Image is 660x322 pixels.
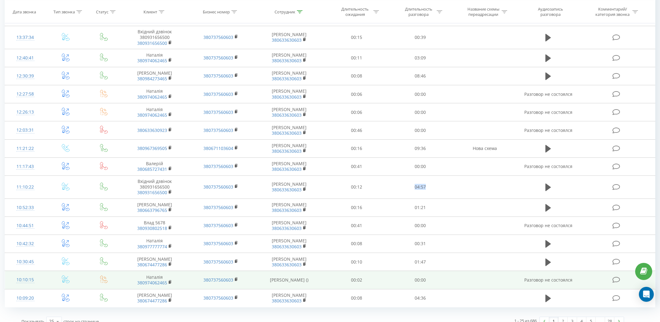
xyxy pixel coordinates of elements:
div: Статус [96,9,108,14]
div: 12:40:41 [11,52,39,64]
td: 00:06 [325,103,388,121]
td: 00:41 [325,157,388,175]
td: [PERSON_NAME] [254,103,325,121]
td: Наталія [122,103,188,121]
div: 12:30:39 [11,70,39,82]
span: Разговор не состоялся [524,127,572,133]
span: Разговор не состоялся [524,277,572,283]
td: 00:00 [388,85,452,103]
a: 380737560603 [203,295,233,301]
td: [PERSON_NAME] [254,157,325,175]
td: 04:57 [388,176,452,199]
a: 380737560603 [203,34,233,40]
div: 11:10:22 [11,181,39,193]
a: 380737560603 [203,222,233,228]
div: Название схемы переадресации [467,7,500,17]
td: 00:00 [388,157,452,175]
div: 10:52:33 [11,202,39,214]
td: [PERSON_NAME] [254,253,325,271]
td: [PERSON_NAME] [122,67,188,85]
td: 09:36 [388,139,452,157]
a: 380633630603 [272,37,302,43]
td: [PERSON_NAME] [254,139,325,157]
a: 380977777774 [137,244,167,250]
div: 10:10:15 [11,274,39,286]
td: Нова схема [452,139,518,157]
a: 380633630603 [272,225,302,231]
td: 00:12 [325,176,388,199]
td: Вхідний дзвінок 380931656500 [122,26,188,49]
td: [PERSON_NAME] [254,235,325,253]
a: 380633630923 [137,127,167,133]
div: Клиент [143,9,157,14]
td: 01:47 [388,253,452,271]
span: Разговор не состоялся [524,91,572,97]
td: 00:00 [388,103,452,121]
a: 380974062465 [137,94,167,100]
div: Длительность ожидания [339,7,372,17]
td: 00:02 [325,271,388,289]
td: 00:08 [325,67,388,85]
a: 380633630603 [272,112,302,118]
a: 380633630603 [272,58,302,63]
div: Open Intercom Messenger [639,287,654,302]
td: Наталія [122,49,188,67]
td: Вхідний дзвінок 380931656500 [122,176,188,199]
div: 11:17:43 [11,161,39,173]
a: 380633630603 [272,94,302,100]
a: 380633630603 [272,166,302,172]
td: [PERSON_NAME] [254,198,325,217]
div: 11:21:22 [11,142,39,155]
td: 00:11 [325,49,388,67]
td: 00:00 [388,271,452,289]
a: 380984273465 [137,76,167,82]
td: Валерій [122,157,188,175]
td: 08:46 [388,67,452,85]
div: 12:03:31 [11,124,39,136]
a: 380974062465 [137,58,167,63]
a: 380974062465 [137,280,167,286]
a: 380737560603 [203,277,233,283]
td: [PERSON_NAME] [122,253,188,271]
td: [PERSON_NAME] [254,217,325,235]
a: 380930802518 [137,225,167,231]
td: 00:08 [325,235,388,253]
td: [PERSON_NAME] [254,85,325,103]
a: 380633630603 [272,76,302,82]
a: 380663796765 [137,207,167,213]
td: [PERSON_NAME] [254,49,325,67]
td: [PERSON_NAME] () [254,271,325,289]
div: 13:37:34 [11,31,39,44]
td: [PERSON_NAME] [122,289,188,307]
a: 380737560603 [203,240,233,246]
td: 00:16 [325,198,388,217]
a: 380674477286 [137,262,167,268]
div: 12:27:58 [11,88,39,100]
td: [PERSON_NAME] [254,26,325,49]
div: 12:26:13 [11,106,39,118]
td: 00:16 [325,139,388,157]
td: 00:00 [388,217,452,235]
div: 10:09:20 [11,292,39,304]
td: 00:15 [325,26,388,49]
td: Наталія [122,235,188,253]
td: [PERSON_NAME] [254,67,325,85]
td: 00:06 [325,85,388,103]
td: [PERSON_NAME] [254,176,325,199]
td: Наталія [122,85,188,103]
div: Длительность разговора [402,7,435,17]
a: 380674477286 [137,298,167,304]
div: Сотрудник [275,9,295,14]
div: Бизнес номер [203,9,230,14]
a: 380633630603 [272,207,302,213]
td: 00:39 [388,26,452,49]
a: 380633630603 [272,244,302,250]
div: Дата звонка [13,9,36,14]
a: 380633630603 [272,130,302,136]
a: 380737560603 [203,109,233,115]
a: 380633630603 [272,187,302,193]
td: 03:09 [388,49,452,67]
a: 380737560603 [203,91,233,97]
a: 380737560603 [203,259,233,265]
div: Тип звонка [53,9,75,14]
